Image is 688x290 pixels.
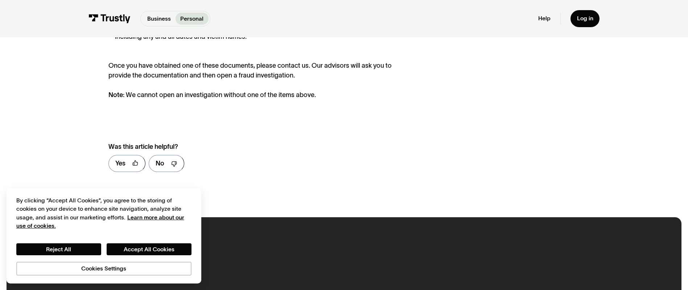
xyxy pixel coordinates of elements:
[16,196,191,276] div: Privacy
[142,13,176,24] a: Business
[108,91,123,98] strong: Note
[7,188,201,284] div: Cookie banner
[570,10,600,27] a: Log in
[16,262,191,276] button: Cookies Settings
[147,14,171,23] p: Business
[108,142,394,152] div: Was this article helpful?
[156,159,164,168] div: No
[16,196,191,230] div: By clicking “Accept All Cookies”, you agree to the storing of cookies on your device to enhance s...
[149,155,184,172] a: No
[107,243,191,256] button: Accept All Cookies
[538,15,551,22] a: Help
[16,243,101,256] button: Reject All
[176,13,209,24] a: Personal
[577,15,593,22] div: Log in
[88,14,131,23] img: Trustly Logo
[108,155,145,172] a: Yes
[115,159,125,168] div: Yes
[180,14,203,23] p: Personal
